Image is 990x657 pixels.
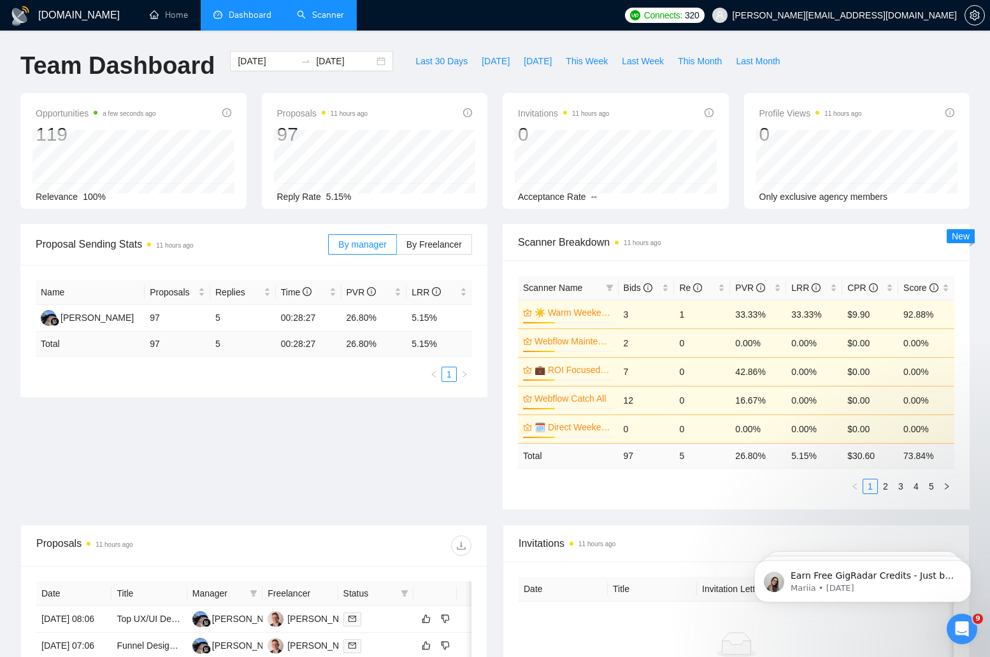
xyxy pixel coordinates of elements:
[523,394,532,403] span: crown
[441,367,457,382] li: 1
[461,371,468,378] span: right
[619,357,675,386] td: 7
[812,283,821,292] span: info-circle
[301,56,311,66] span: to
[523,423,532,432] span: crown
[643,283,652,292] span: info-circle
[929,283,938,292] span: info-circle
[893,479,908,494] li: 3
[202,618,211,627] img: gigradar-bm.png
[965,5,985,25] button: setting
[847,283,877,293] span: CPR
[150,285,196,299] span: Proposals
[36,236,328,252] span: Proposal Sending Stats
[674,414,730,443] td: 0
[36,192,78,202] span: Relevance
[343,586,396,600] span: Status
[624,239,661,246] time: 11 hours ago
[145,305,210,332] td: 97
[523,365,532,374] span: crown
[924,479,938,493] a: 5
[534,392,611,406] a: Webflow Catch All
[277,122,368,146] div: 97
[736,54,780,68] span: Last Month
[426,367,441,382] button: left
[36,606,111,633] td: [DATE] 08:06
[847,479,863,494] li: Previous Page
[192,640,285,650] a: AA[PERSON_NAME]
[878,479,893,494] li: 2
[150,10,188,20] a: homeHome
[898,357,954,386] td: 0.00%
[898,443,954,468] td: 73.84 %
[705,108,714,117] span: info-circle
[523,308,532,317] span: crown
[730,386,786,414] td: 16.67%
[863,479,878,494] li: 1
[903,283,938,293] span: Score
[842,386,898,414] td: $0.00
[523,283,582,293] span: Scanner Name
[759,192,888,202] span: Only exclusive agency members
[945,108,954,117] span: info-circle
[348,642,356,649] span: mail
[406,239,462,250] span: By Freelancer
[965,10,985,20] a: setting
[924,479,939,494] li: 5
[316,54,374,68] input: End date
[939,479,954,494] li: Next Page
[879,479,893,493] a: 2
[730,443,786,468] td: 26.80 %
[222,108,231,117] span: info-circle
[438,611,453,626] button: dislike
[898,386,954,414] td: 0.00%
[786,443,842,468] td: 5.15 %
[210,280,276,305] th: Replies
[674,328,730,357] td: 0
[347,287,377,297] span: PVR
[262,581,338,606] th: Freelancer
[348,615,356,623] span: mail
[524,54,552,68] span: [DATE]
[276,305,341,332] td: 00:28:27
[622,54,664,68] span: Last Week
[894,479,908,493] a: 3
[791,283,821,293] span: LRR
[534,334,611,348] a: Webflow Maintenance (US ONLY)
[693,283,702,292] span: info-circle
[847,479,863,494] button: left
[630,10,640,20] img: upwork-logo.png
[202,645,211,654] img: gigradar-bm.png
[268,638,283,654] img: ZZ
[952,231,970,241] span: New
[973,614,983,624] span: 9
[213,10,222,19] span: dashboard
[518,106,609,121] span: Invitations
[401,590,408,597] span: filter
[786,300,842,328] td: 33.33%
[103,110,155,117] time: a few seconds ago
[398,584,411,603] span: filter
[268,611,283,627] img: ZZ
[619,300,675,328] td: 3
[730,328,786,357] td: 0.00%
[441,614,450,624] span: dislike
[341,305,407,332] td: 26.80%
[591,192,597,202] span: --
[606,284,613,292] span: filter
[341,332,407,357] td: 26.80 %
[61,311,134,325] div: [PERSON_NAME]
[685,8,699,22] span: 320
[518,122,609,146] div: 0
[111,581,187,606] th: Title
[287,612,361,626] div: [PERSON_NAME]
[518,234,954,250] span: Scanner Breakdown
[909,479,923,493] a: 4
[786,328,842,357] td: 0.00%
[824,110,861,117] time: 11 hours ago
[41,310,57,326] img: AA
[674,386,730,414] td: 0
[578,540,615,547] time: 11 hours ago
